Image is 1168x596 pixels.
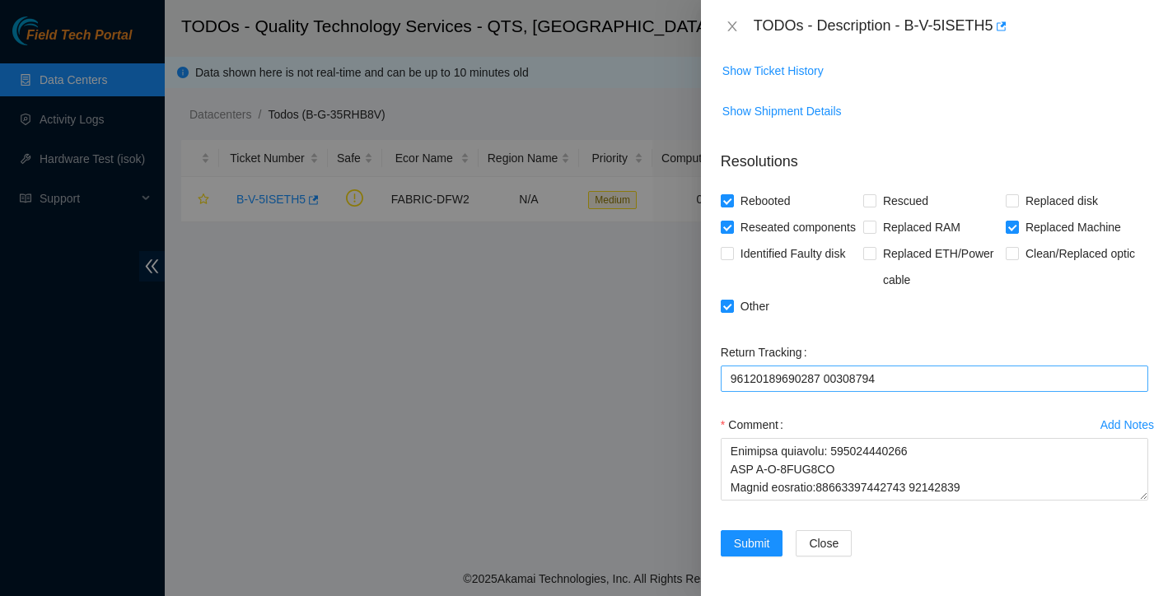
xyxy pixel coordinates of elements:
input: Return Tracking [721,366,1148,392]
button: Show Shipment Details [722,98,843,124]
span: Close [809,534,839,552]
label: Return Tracking [721,339,814,366]
div: Add Notes [1100,419,1154,431]
span: Rescued [876,188,935,214]
span: close [726,20,739,33]
span: Replaced ETH/Power cable [876,240,1006,293]
span: Submit [734,534,770,552]
span: Show Ticket History [722,62,824,80]
textarea: Comment [721,438,1148,501]
span: Identified Faulty disk [734,240,853,267]
span: Clean/Replaced optic [1019,240,1142,267]
span: Reseated components [734,214,862,240]
span: Replaced disk [1019,188,1105,214]
button: Add Notes [1100,412,1155,438]
span: Show Shipment Details [722,102,842,120]
button: Show Ticket History [722,58,825,84]
label: Comment [721,412,790,438]
span: Replaced RAM [876,214,967,240]
span: Rebooted [734,188,797,214]
button: Close [796,530,852,556]
button: Close [721,19,744,35]
div: TODOs - Description - B-V-5ISETH5 [754,13,1148,40]
span: Replaced Machine [1019,214,1128,240]
p: Resolutions [721,137,1148,173]
button: Submit [721,530,783,556]
span: Other [734,293,776,319]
